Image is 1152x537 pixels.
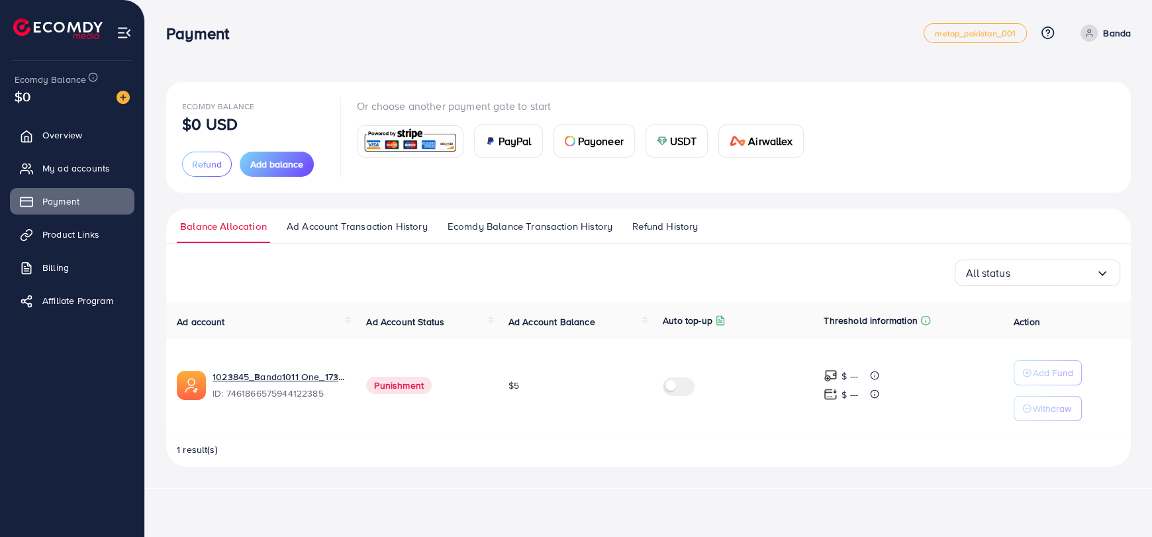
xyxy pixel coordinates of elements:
[213,370,345,401] div: <span class='underline'>1023845_Banda1011 One_1737351208986</span></br>7461866575944122385
[250,158,303,171] span: Add balance
[177,315,225,328] span: Ad account
[213,370,345,383] a: 1023845_Banda1011 One_1737351208986
[730,136,745,146] img: card
[182,152,232,177] button: Refund
[13,19,103,39] img: logo
[42,228,99,241] span: Product Links
[1096,477,1142,527] iframe: Chat
[1014,360,1082,385] button: Add Fund
[718,124,803,158] a: cardAirwallex
[663,313,712,328] p: Auto top-up
[1033,401,1071,416] p: Withdraw
[1075,24,1131,42] a: Banda
[166,24,240,43] h3: Payment
[10,287,134,314] a: Affiliate Program
[42,162,110,175] span: My ad accounts
[499,133,532,149] span: PayPal
[182,101,254,112] span: Ecomdy Balance
[10,221,134,248] a: Product Links
[10,122,134,148] a: Overview
[177,371,206,400] img: ic-ads-acc.e4c84228.svg
[508,379,519,392] span: $5
[117,25,132,40] img: menu
[180,219,267,234] span: Balance Allocation
[841,368,858,384] p: $ ---
[646,124,708,158] a: cardUSDT
[565,136,575,146] img: card
[10,155,134,181] a: My ad accounts
[824,369,838,383] img: top-up amount
[657,136,667,146] img: card
[670,133,697,149] span: USDT
[632,219,698,234] span: Refund History
[182,116,238,132] p: $0 USD
[1010,263,1096,283] input: Search for option
[192,158,222,171] span: Refund
[10,254,134,281] a: Billing
[287,219,428,234] span: Ad Account Transaction History
[824,387,838,401] img: top-up amount
[366,377,432,394] span: Punishment
[924,23,1027,43] a: metap_pakistan_001
[955,260,1120,286] div: Search for option
[1014,315,1040,328] span: Action
[42,261,69,274] span: Billing
[578,133,624,149] span: Payoneer
[553,124,635,158] a: cardPayoneer
[1014,396,1082,421] button: Withdraw
[357,125,463,158] a: card
[42,195,79,208] span: Payment
[361,127,459,156] img: card
[935,29,1016,38] span: metap_pakistan_001
[15,87,30,106] span: $0
[357,98,814,114] p: Or choose another payment gate to start
[15,73,86,86] span: Ecomdy Balance
[117,91,130,104] img: image
[1103,25,1131,41] p: Banda
[177,443,218,456] span: 1 result(s)
[42,294,113,307] span: Affiliate Program
[213,387,345,400] span: ID: 7461866575944122385
[966,263,1010,283] span: All status
[1033,365,1073,381] p: Add Fund
[42,128,82,142] span: Overview
[485,136,496,146] img: card
[10,188,134,215] a: Payment
[841,387,858,403] p: $ ---
[748,133,792,149] span: Airwallex
[474,124,543,158] a: cardPayPal
[366,315,444,328] span: Ad Account Status
[240,152,314,177] button: Add balance
[508,315,595,328] span: Ad Account Balance
[824,313,917,328] p: Threshold information
[448,219,612,234] span: Ecomdy Balance Transaction History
